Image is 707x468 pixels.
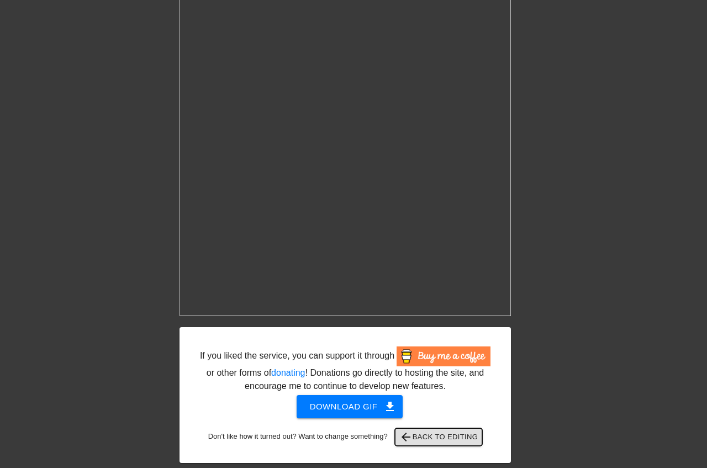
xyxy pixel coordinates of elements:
[271,368,305,377] a: donating
[397,346,490,366] img: Buy Me A Coffee
[199,346,492,393] div: If you liked the service, you can support it through or other forms of ! Donations go directly to...
[383,400,397,413] span: get_app
[288,401,403,411] a: Download gif
[399,430,478,444] span: Back to Editing
[399,430,413,444] span: arrow_back
[310,399,390,414] span: Download gif
[395,428,483,446] button: Back to Editing
[297,395,403,418] button: Download gif
[197,428,494,446] div: Don't like how it turned out? Want to change something?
